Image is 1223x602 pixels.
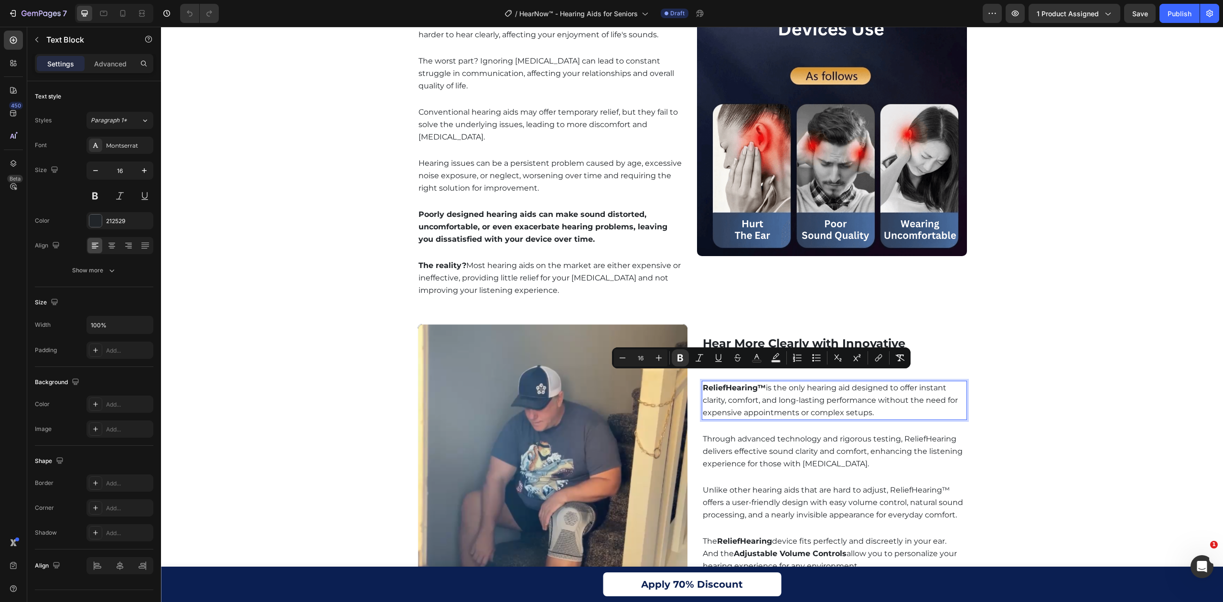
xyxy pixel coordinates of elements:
div: 212529 [106,217,151,226]
span: 1 [1210,541,1218,548]
button: 7 [4,4,71,23]
p: Text Block [46,34,128,45]
p: Through advanced technology and rigorous testing, ReliefHearing delivers effective sound clarity ... [542,406,805,443]
p: Apply 70% Discount [480,550,582,565]
span: 1 product assigned [1037,9,1099,19]
div: Publish [1168,9,1191,19]
div: Color [35,400,50,408]
div: Rich Text Editor. Editing area: main [541,354,806,393]
div: Background [35,376,81,389]
input: Auto [87,316,153,333]
div: Padding [35,346,57,355]
h2: Hear More Clearly with Innovative Technology [541,308,806,342]
a: Apply 70% Discount [442,546,620,570]
iframe: Intercom live chat [1191,555,1213,578]
p: Conventional hearing aids may offer temporary relief, but they fail to solve the underlying issue... [257,79,521,117]
p: Advanced [94,59,127,69]
div: Show more [72,266,117,275]
div: Corner [35,504,54,512]
div: Align [35,239,62,252]
button: 1 product assigned [1029,4,1120,23]
div: Size [35,296,60,309]
strong: Poorly designed hearing aids can make sound distorted, uncomfortable, or even exacerbate hearing ... [257,183,506,217]
div: Add... [106,529,151,537]
div: 450 [9,102,23,109]
p: The device fits perfectly and discreetly in your ear. And the allow you to personalize your heari... [542,508,805,546]
button: Show more [35,262,153,279]
div: Add... [106,425,151,434]
p: Most hearing aids on the market are either expensive or ineffective, providing little relief for ... [257,233,521,270]
div: Styles [35,116,52,125]
div: Size [35,164,60,177]
button: Save [1124,4,1156,23]
div: Font [35,141,47,150]
div: Color [35,216,50,225]
span: Paragraph 1* [91,116,127,125]
div: Add... [106,400,151,409]
div: Add... [106,504,151,513]
div: Beta [7,175,23,183]
span: Save [1132,10,1148,18]
span: Draft [670,9,685,18]
span: / [515,9,517,19]
div: Add... [106,346,151,355]
p: Unlike other hearing aids that are hard to adjust, ReliefHearing™ offers a user-friendly design w... [542,457,805,494]
div: Undo/Redo [180,4,219,23]
strong: ReliefHearing [556,510,611,519]
div: Border [35,479,54,487]
button: Paragraph 1* [86,112,153,129]
div: Shadow [35,528,57,537]
div: Align [35,559,62,572]
p: 7 [63,8,67,19]
div: Montserrat [106,141,151,150]
p: The worst part? Ignoring [MEDICAL_DATA] can lead to constant struggle in communication, affecting... [257,28,521,65]
p: is the only hearing aid designed to offer instant clarity, comfort, and long-lasting performance ... [542,355,805,392]
div: Width [35,321,51,329]
div: Image [35,425,52,433]
p: Hearing issues can be a persistent problem caused by age, excessive noise exposure, or neglect, w... [257,130,521,168]
iframe: Design area [161,27,1223,602]
span: HearNow™ - Hearing Aids for Seniors [519,9,638,19]
div: Add... [106,479,151,488]
div: Editor contextual toolbar [612,347,911,368]
p: Settings [47,59,74,69]
strong: The reality? [257,234,305,243]
button: Publish [1159,4,1200,23]
strong: Adjustable Volume Controls [573,522,686,531]
div: Text style [35,92,61,101]
div: Shape [35,455,65,468]
strong: ReliefHearing™ [542,356,605,365]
